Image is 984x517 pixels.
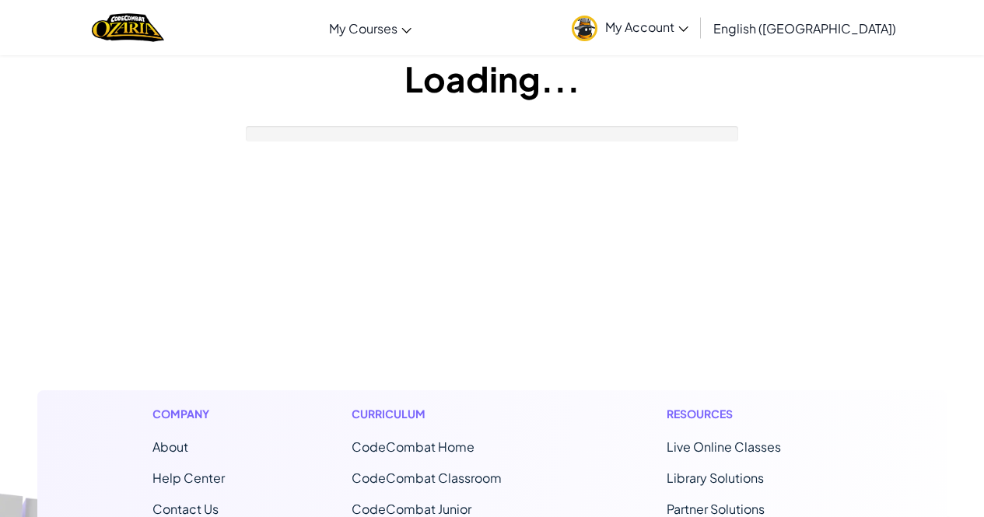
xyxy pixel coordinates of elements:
h1: Resources [667,406,832,422]
span: My Account [605,19,688,35]
img: avatar [572,16,597,41]
img: Home [92,12,164,44]
h1: Company [152,406,225,422]
span: CodeCombat Home [352,438,474,455]
a: Library Solutions [667,470,764,486]
a: My Account [564,3,696,52]
span: Contact Us [152,501,219,517]
a: About [152,438,188,455]
a: Live Online Classes [667,438,781,455]
a: My Courses [321,7,419,49]
a: Partner Solutions [667,501,765,517]
a: Help Center [152,470,225,486]
a: English ([GEOGRAPHIC_DATA]) [706,7,904,49]
span: My Courses [329,20,397,37]
span: English ([GEOGRAPHIC_DATA]) [713,20,896,37]
a: CodeCombat Junior [352,501,471,517]
a: CodeCombat Classroom [352,470,502,486]
a: Ozaria by CodeCombat logo [92,12,164,44]
h1: Curriculum [352,406,540,422]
